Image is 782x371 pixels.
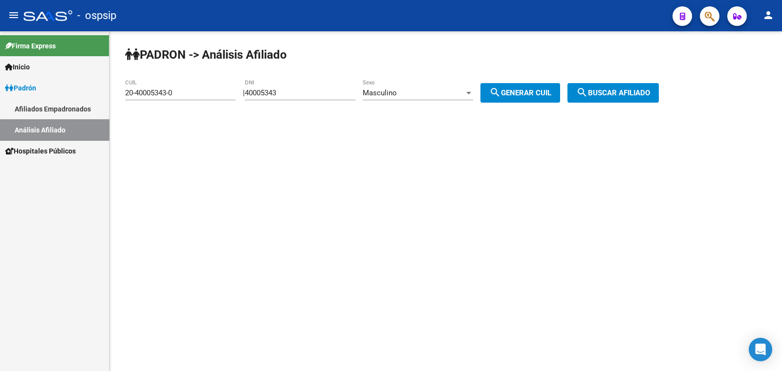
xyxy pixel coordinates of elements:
span: Masculino [363,88,397,97]
span: Buscar afiliado [576,88,650,97]
mat-icon: menu [8,9,20,21]
span: Padrón [5,83,36,93]
mat-icon: person [762,9,774,21]
button: Generar CUIL [480,83,560,103]
div: | [243,88,567,97]
span: Generar CUIL [489,88,551,97]
div: Open Intercom Messenger [749,338,772,361]
strong: PADRON -> Análisis Afiliado [125,48,287,62]
span: - ospsip [77,5,116,26]
mat-icon: search [576,87,588,98]
span: Firma Express [5,41,56,51]
span: Hospitales Públicos [5,146,76,156]
mat-icon: search [489,87,501,98]
span: Inicio [5,62,30,72]
button: Buscar afiliado [567,83,659,103]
